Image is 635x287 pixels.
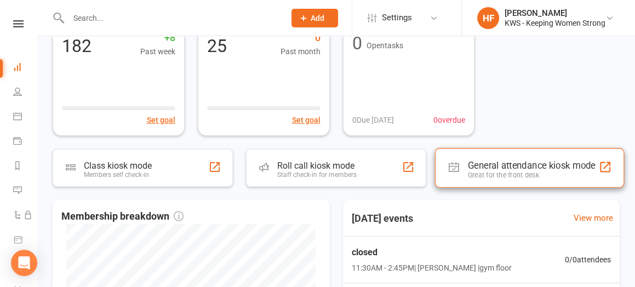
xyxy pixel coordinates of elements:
h3: [DATE] events [343,209,422,228]
div: Open Intercom Messenger [11,250,37,276]
div: Staff check-in for members [277,171,357,179]
span: Past month [281,45,321,58]
span: 11:30AM - 2:45PM | [PERSON_NAME] | gym floor [352,262,512,274]
div: Members self check-in [84,171,152,179]
div: Great for the front desk [468,171,596,179]
span: Past week [140,45,175,58]
div: Class kiosk mode [84,160,152,171]
button: Set goal [147,114,175,126]
span: 0 overdue [433,114,465,126]
button: Add [291,9,338,27]
a: People [13,81,38,105]
input: Search... [65,10,277,26]
div: 0 [352,35,362,52]
a: Calendar [13,105,38,130]
div: HF [477,7,499,29]
div: [PERSON_NAME] [505,8,605,18]
div: KWS - Keeping Women Strong [505,18,605,28]
span: Settings [382,5,412,30]
span: 0 [281,30,321,46]
span: 0 / 0 attendees [565,254,611,266]
span: +8 [140,30,175,46]
div: 25 [207,37,227,55]
a: Product Sales [13,228,38,253]
span: Add [311,14,324,22]
div: Roll call kiosk mode [277,160,357,171]
span: Open tasks [367,41,403,50]
span: 0 Due [DATE] [352,114,394,126]
span: closed [352,245,512,260]
div: 182 [62,37,91,55]
a: View more [574,211,613,225]
div: General attendance kiosk mode [468,160,596,171]
a: Payments [13,130,38,154]
button: Set goal [292,114,321,126]
span: Membership breakdown [61,209,184,225]
a: Reports [13,154,38,179]
a: Dashboard [13,56,38,81]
